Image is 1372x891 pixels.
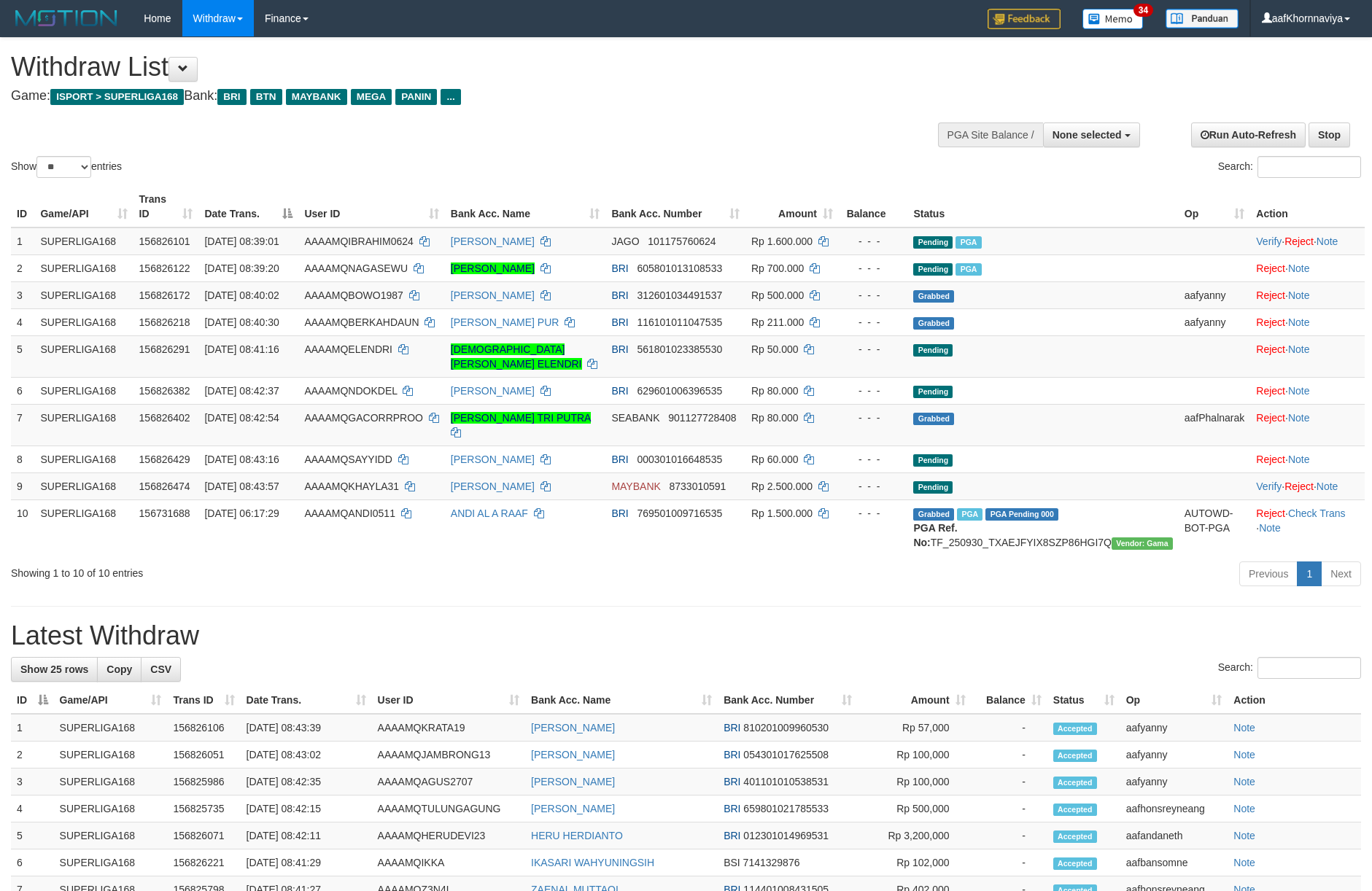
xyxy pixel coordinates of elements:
td: SUPERLIGA168 [34,227,133,255]
th: Action [1250,186,1365,227]
th: Status: activate to sort column ascending [1047,687,1120,714]
span: Accepted [1053,857,1097,870]
td: Rp 100,000 [858,742,972,769]
a: Verify [1256,236,1282,247]
td: 156825735 [167,795,240,822]
td: 7 [11,404,34,445]
th: Op: activate to sort column ascending [1179,186,1251,227]
span: [DATE] 08:40:30 [204,316,279,328]
td: AAAAMQKRATA19 [372,714,525,742]
div: - - - [845,261,902,276]
span: Copy 901127728408 to clipboard [668,412,736,424]
a: [PERSON_NAME] [451,385,535,397]
a: Note [1288,289,1310,301]
span: Copy 000301016648535 to clipboard [637,454,722,465]
td: SUPERLIGA168 [34,308,133,335]
span: [DATE] 06:17:29 [204,507,279,519]
span: BRI [611,316,628,328]
td: SUPERLIGA168 [34,404,133,445]
td: Rp 102,000 [858,849,972,876]
a: Note [1288,412,1310,424]
th: ID: activate to sort column descending [11,687,54,714]
th: Bank Acc. Name: activate to sort column ascending [445,186,606,227]
span: BRI [611,507,628,519]
a: Run Auto-Refresh [1191,122,1306,147]
span: 156826291 [139,343,190,355]
span: Copy 810201009960530 to clipboard [743,722,829,734]
td: SUPERLIGA168 [34,335,133,377]
span: Copy 101175760624 to clipboard [648,236,716,247]
span: BTN [250,89,282,105]
span: 156826429 [139,454,190,465]
a: Note [1233,830,1255,841]
td: [DATE] 08:42:35 [241,769,372,795]
td: aafhonsreyneang [1120,795,1228,822]
td: aafPhalnarak [1179,404,1251,445]
td: [DATE] 08:43:39 [241,714,372,742]
a: Reject [1256,385,1285,397]
span: 156826474 [139,480,190,492]
td: SUPERLIGA168 [54,742,168,769]
span: Accepted [1053,777,1097,789]
span: 156826122 [139,262,190,274]
td: 156826071 [167,822,240,849]
td: SUPERLIGA168 [34,445,133,472]
div: - - - [845,452,902,467]
th: Bank Acc. Number: activate to sort column ascending [718,687,858,714]
td: · [1250,308,1365,335]
td: AAAAMQIKKA [372,849,525,876]
th: User ID: activate to sort column ascending [298,186,444,227]
label: Show entries [11,156,122,178]
td: 1 [11,227,34,255]
a: ANDI AL A RAAF [451,507,528,519]
th: Action [1228,687,1361,714]
td: SUPERLIGA168 [54,849,168,876]
td: · [1250,404,1365,445]
a: Reject [1284,480,1314,492]
span: [DATE] 08:42:37 [204,385,279,397]
div: - - - [845,479,902,494]
span: AAAAMQNDOKDEL [304,385,397,397]
span: Accepted [1053,830,1097,843]
span: BRI [724,776,740,787]
a: [DEMOGRAPHIC_DATA][PERSON_NAME] ELENDRI [451,343,582,370]
a: [PERSON_NAME] [451,289,535,301]
td: - [972,795,1047,822]
a: CSV [141,657,181,682]
select: Showentries [36,156,91,178]
span: Rp 2.500.000 [751,480,813,492]
input: Search: [1257,657,1361,679]
td: 4 [11,308,34,335]
button: None selected [1043,122,1140,147]
td: SUPERLIGA168 [34,499,133,556]
a: Show 25 rows [11,657,98,682]
td: 5 [11,335,34,377]
th: Op: activate to sort column ascending [1120,687,1228,714]
td: · · [1250,472,1365,499]
td: AAAAMQHERUDEVI23 [372,822,525,849]
a: HERU HERDIANTO [531,830,623,841]
span: Copy 605801013108533 to clipboard [637,262,722,274]
th: Trans ID: activate to sort column ascending [167,687,240,714]
a: Note [1233,776,1255,787]
span: [DATE] 08:39:20 [204,262,279,274]
td: AAAAMQTULUNGAGUNG [372,795,525,822]
th: Date Trans.: activate to sort column descending [198,186,298,227]
span: [DATE] 08:43:57 [204,480,279,492]
span: BRI [611,262,628,274]
div: PGA Site Balance / [938,122,1043,147]
th: Game/API: activate to sort column ascending [54,687,168,714]
th: Bank Acc. Name: activate to sort column ascending [525,687,718,714]
th: Date Trans.: activate to sort column ascending [241,687,372,714]
td: [DATE] 08:43:02 [241,742,372,769]
td: [DATE] 08:42:15 [241,795,372,822]
img: Feedback.jpg [988,9,1061,29]
a: Note [1288,343,1310,355]
a: Next [1321,561,1361,586]
td: aafyanny [1120,714,1228,742]
span: Pending [913,344,953,357]
span: AAAAMQGACORRPROO [304,412,423,424]
span: 156731688 [139,507,190,519]
td: - [972,742,1047,769]
th: Balance: activate to sort column ascending [972,687,1047,714]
